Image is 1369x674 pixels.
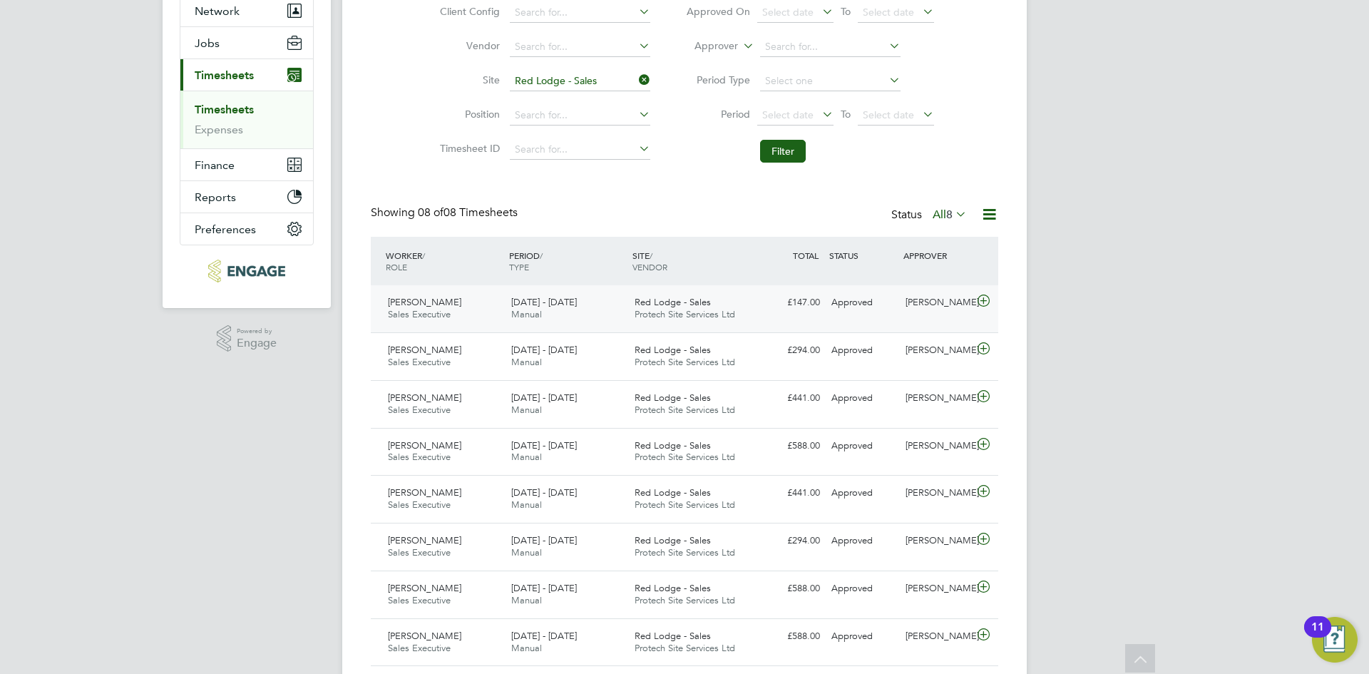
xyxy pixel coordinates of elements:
span: Select date [863,108,914,121]
span: Protech Site Services Ltd [635,356,735,368]
button: Timesheets [180,59,313,91]
span: [PERSON_NAME] [388,534,461,546]
span: [PERSON_NAME] [388,296,461,308]
span: Select date [762,108,814,121]
span: 08 Timesheets [418,205,518,220]
div: SITE [629,242,752,280]
div: £441.00 [752,387,826,410]
span: Protech Site Services Ltd [635,451,735,463]
label: All [933,208,967,222]
span: Powered by [237,325,277,337]
input: Search for... [510,3,650,23]
span: [PERSON_NAME] [388,392,461,404]
span: Manual [511,594,542,606]
div: [PERSON_NAME] [900,291,974,315]
div: £294.00 [752,529,826,553]
span: 8 [946,208,953,222]
span: Manual [511,499,542,511]
label: Period Type [686,73,750,86]
span: [PERSON_NAME] [388,344,461,356]
div: [PERSON_NAME] [900,577,974,601]
span: Engage [237,337,277,349]
button: Reports [180,181,313,213]
label: Client Config [436,5,500,18]
span: Manual [511,356,542,368]
span: To [836,2,855,21]
div: [PERSON_NAME] [900,481,974,505]
input: Search for... [760,37,901,57]
div: [PERSON_NAME] [900,529,974,553]
span: Protech Site Services Ltd [635,308,735,320]
button: Jobs [180,27,313,58]
span: Select date [863,6,914,19]
span: Protech Site Services Ltd [635,642,735,654]
img: protechltd-logo-retina.png [208,260,284,282]
label: Position [436,108,500,121]
input: Search for... [510,140,650,160]
div: PERIOD [506,242,629,280]
span: Timesheets [195,68,254,82]
span: Sales Executive [388,356,451,368]
label: Approver [674,39,738,53]
div: Timesheets [180,91,313,148]
span: Red Lodge - Sales [635,439,711,451]
span: [DATE] - [DATE] [511,344,577,356]
span: TOTAL [793,250,819,261]
span: TYPE [509,261,529,272]
label: Period [686,108,750,121]
span: / [650,250,652,261]
span: [DATE] - [DATE] [511,630,577,642]
span: Manual [511,451,542,463]
span: Sales Executive [388,404,451,416]
span: Sales Executive [388,451,451,463]
div: Showing [371,205,521,220]
span: Sales Executive [388,499,451,511]
span: Red Lodge - Sales [635,392,711,404]
span: Protech Site Services Ltd [635,594,735,606]
span: Manual [511,308,542,320]
span: Finance [195,158,235,172]
span: 08 of [418,205,443,220]
span: Red Lodge - Sales [635,582,711,594]
span: Red Lodge - Sales [635,486,711,499]
span: [PERSON_NAME] [388,582,461,594]
span: Manual [511,404,542,416]
button: Filter [760,140,806,163]
div: £588.00 [752,434,826,458]
div: Approved [826,529,900,553]
a: Expenses [195,123,243,136]
input: Search for... [510,71,650,91]
button: Open Resource Center, 11 new notifications [1312,617,1358,663]
span: Preferences [195,223,256,236]
div: Approved [826,625,900,648]
span: [DATE] - [DATE] [511,486,577,499]
div: [PERSON_NAME] [900,434,974,458]
input: Select one [760,71,901,91]
label: Site [436,73,500,86]
div: 11 [1311,627,1324,645]
label: Timesheet ID [436,142,500,155]
div: £147.00 [752,291,826,315]
div: £441.00 [752,481,826,505]
span: [DATE] - [DATE] [511,439,577,451]
span: [PERSON_NAME] [388,439,461,451]
span: ROLE [386,261,407,272]
span: Jobs [195,36,220,50]
span: / [422,250,425,261]
span: [DATE] - [DATE] [511,392,577,404]
span: Manual [511,642,542,654]
div: APPROVER [900,242,974,268]
span: [DATE] - [DATE] [511,296,577,308]
span: Protech Site Services Ltd [635,499,735,511]
div: [PERSON_NAME] [900,625,974,648]
div: Approved [826,339,900,362]
div: [PERSON_NAME] [900,387,974,410]
input: Search for... [510,106,650,126]
span: / [540,250,543,261]
div: Approved [826,434,900,458]
label: Approved On [686,5,750,18]
div: £588.00 [752,625,826,648]
button: Finance [180,149,313,180]
a: Go to home page [180,260,314,282]
button: Preferences [180,213,313,245]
